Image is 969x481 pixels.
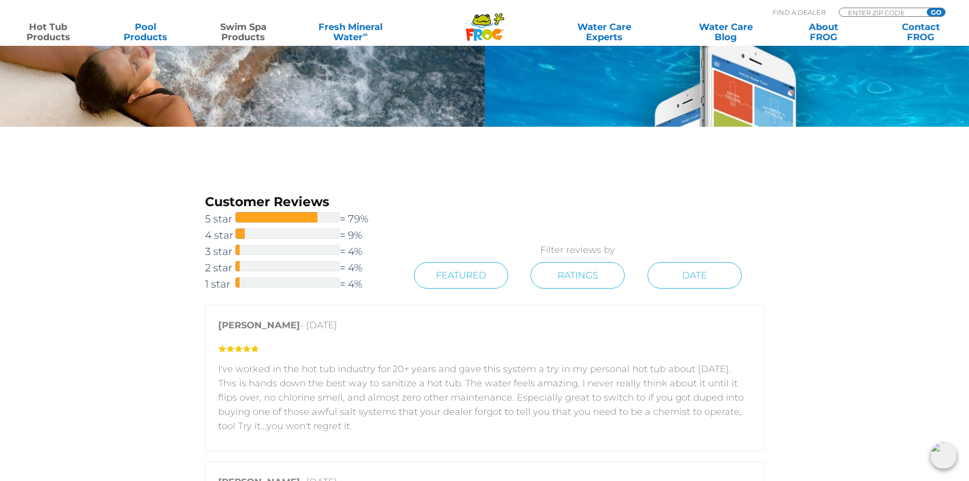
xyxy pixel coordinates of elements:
[303,22,398,42] a: Fresh MineralWater∞
[648,262,742,289] a: Date
[205,211,236,227] span: 5 star
[414,262,508,289] a: Featured
[205,276,392,292] a: 1 star= 4%
[543,22,666,42] a: Water CareExperts
[785,22,861,42] a: AboutFROG
[10,22,86,42] a: Hot TubProducts
[205,227,236,243] span: 4 star
[847,8,916,17] input: Zip Code Form
[688,22,764,42] a: Water CareBlog
[205,243,236,260] span: 3 star
[218,320,300,331] strong: [PERSON_NAME]
[773,8,826,17] p: Find A Dealer
[205,211,392,227] a: 5 star= 79%
[205,227,392,243] a: 4 star= 9%
[205,260,392,276] a: 2 star= 4%
[205,22,281,42] a: Swim SpaProducts
[927,8,945,16] input: GO
[883,22,959,42] a: ContactFROG
[205,193,392,211] h3: Customer Reviews
[218,318,751,337] p: - [DATE]
[391,243,764,257] p: Filter reviews by
[930,442,957,469] img: openIcon
[531,262,625,289] a: Ratings
[205,243,392,260] a: 3 star= 4%
[218,362,751,433] p: I've worked in the hot tub industry for 20+ years and gave this system a try in my personal hot t...
[205,260,236,276] span: 2 star
[205,276,236,292] span: 1 star
[108,22,184,42] a: PoolProducts
[363,30,368,38] sup: ∞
